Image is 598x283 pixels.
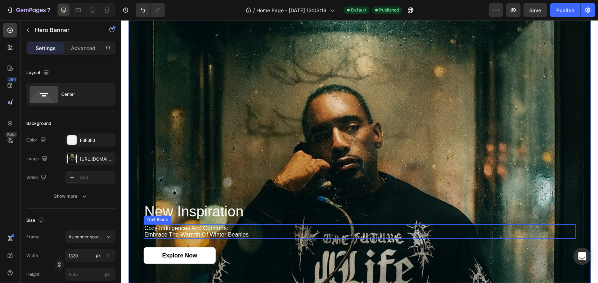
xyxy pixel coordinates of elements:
div: 450 [7,77,17,82]
div: Image [26,154,49,164]
div: Show more [54,193,88,200]
p: Settings [36,44,56,52]
span: px [105,271,110,277]
p: Explore Now [41,232,76,239]
p: cozy indulgences and comforts: embrace the warmth of winter beanies [23,205,454,217]
div: Video [26,173,48,183]
button: px [104,251,113,260]
div: [URL][DOMAIN_NAME] [80,156,114,162]
p: 7 [47,6,50,14]
span: Published [379,7,399,13]
div: Size [26,216,45,225]
div: F3F3F3 [80,137,114,144]
div: Open Intercom Messenger [574,248,591,265]
button: 7 [3,3,54,17]
div: % [106,252,111,259]
label: Height [26,271,40,278]
span: / [253,6,255,14]
p: Advanced [71,44,95,52]
div: Center [61,86,105,103]
span: Save [530,7,541,13]
label: Frame [26,234,40,240]
input: px [65,268,116,281]
button: Publish [550,3,580,17]
span: Default [351,7,367,13]
button: Save [523,3,547,17]
div: Color [26,135,48,145]
div: Background [26,120,51,127]
iframe: Design area [121,20,598,283]
input: px% [65,249,116,262]
div: Layout [26,68,50,78]
span: Home Page - [DATE] 13:03:19 [257,6,327,14]
label: Width [26,252,38,259]
div: Text Block [24,197,48,203]
h2: new inspiration [22,183,454,200]
button: % [94,251,103,260]
div: Publish [556,6,574,14]
button: As banner source [65,230,116,243]
a: Explore Now [22,227,94,244]
p: Hero Banner [35,26,96,34]
div: Undo/Redo [136,3,165,17]
button: Show more [26,190,116,203]
div: Beta [5,132,17,138]
div: px [96,252,101,259]
span: As banner source [68,234,104,240]
div: Add... [80,175,114,181]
